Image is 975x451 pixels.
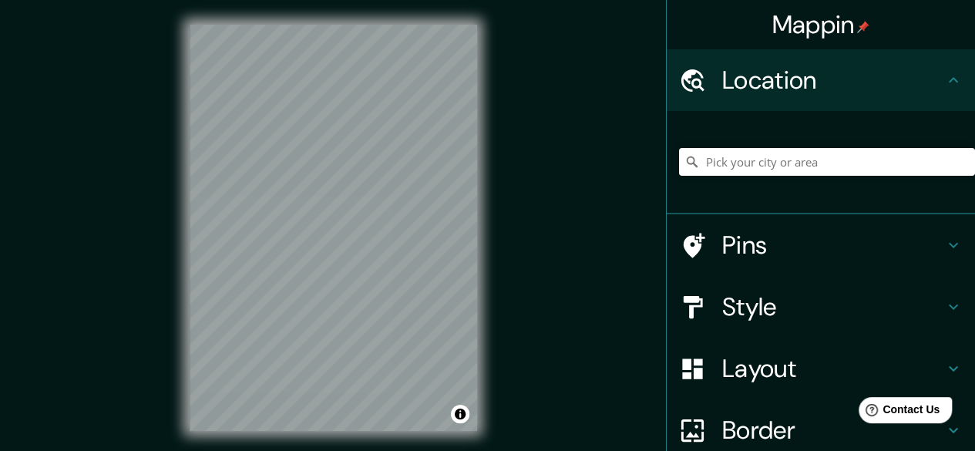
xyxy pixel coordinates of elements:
h4: Layout [722,353,944,384]
div: Pins [667,214,975,276]
h4: Border [722,415,944,446]
iframe: Help widget launcher [838,391,958,434]
h4: Style [722,291,944,322]
canvas: Map [190,25,477,431]
h4: Location [722,65,944,96]
h4: Mappin [772,9,870,40]
img: pin-icon.png [857,21,869,33]
button: Toggle attribution [451,405,469,423]
div: Style [667,276,975,338]
div: Location [667,49,975,111]
div: Layout [667,338,975,399]
input: Pick your city or area [679,148,975,176]
h4: Pins [722,230,944,261]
